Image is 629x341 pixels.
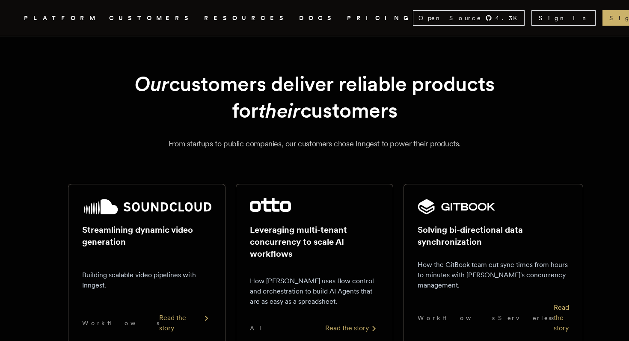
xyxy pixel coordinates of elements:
div: Read the story [159,313,211,333]
p: How [PERSON_NAME] uses flow control and orchestration to build AI Agents that are as easy as a sp... [250,276,379,307]
p: Building scalable video pipelines with Inngest. [82,270,211,291]
em: their [258,98,300,123]
em: Our [134,71,169,96]
div: Read the story [325,323,379,333]
h2: Streamlining dynamic video generation [82,224,211,248]
h2: Leveraging multi-tenant concurrency to scale AI workflows [250,224,379,260]
a: Sign In [531,10,596,26]
p: From startups to public companies, our customers chose Inngest to power their products. [34,138,595,150]
button: PLATFORM [24,13,99,24]
span: Serverless [498,314,554,322]
span: Open Source [418,14,482,22]
h1: customers deliver reliable products for customers [89,71,540,124]
span: Workflows [82,319,159,327]
a: CUSTOMERS [109,13,194,24]
img: Otto [250,198,291,212]
div: Read the story [554,302,569,333]
h2: Solving bi-directional data synchronization [418,224,569,248]
p: How the GitBook team cut sync times from hours to minutes with [PERSON_NAME]'s concurrency manage... [418,260,569,291]
button: RESOURCES [204,13,289,24]
span: Workflows [418,314,495,322]
img: GitBook [418,198,495,215]
span: 4.3 K [495,14,522,22]
a: PRICING [347,13,413,24]
a: DOCS [299,13,337,24]
span: AI [250,324,269,332]
img: SoundCloud [82,198,211,215]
